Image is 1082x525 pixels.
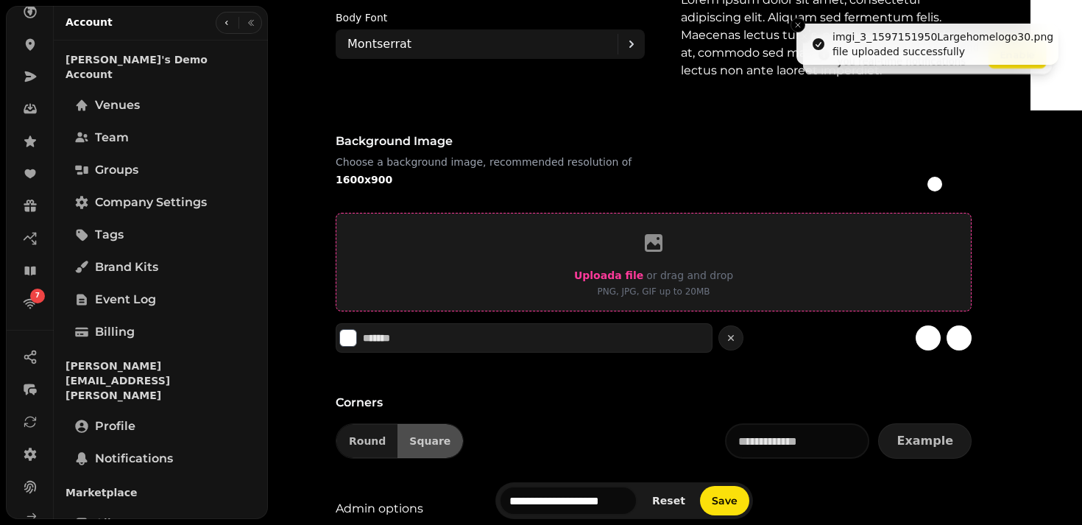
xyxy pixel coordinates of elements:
span: Venues [95,96,140,114]
span: Brand Kits [95,258,158,276]
button: gradient [916,325,941,350]
a: Tags [66,220,256,250]
div: Select color [336,323,713,353]
a: Venues [66,91,256,120]
span: Company settings [95,194,207,211]
span: Save [712,496,738,506]
button: Square [397,424,463,458]
a: Billing [66,317,256,347]
a: Event log [66,285,256,314]
h3: Background image [336,133,651,150]
div: imgi_3_1597151950Largehomelogo30.png file uploaded successfully [832,29,1053,59]
span: Team [95,129,129,147]
a: Brand Kits [66,253,256,282]
button: Select color [339,329,357,347]
p: or drag and drop [643,267,733,284]
h3: Corners [336,394,972,412]
p: PNG, JPG, GIF up to 20MB [574,284,733,299]
span: 7 [35,291,40,301]
button: Example [878,423,972,459]
a: Profile [66,412,256,441]
span: Event log [95,291,156,309]
button: gradient [947,325,972,350]
a: Company settings [66,188,256,217]
p: [PERSON_NAME][EMAIL_ADDRESS][PERSON_NAME] [66,353,256,409]
span: Profile [95,417,135,435]
div: Stampede would like to send you real-time notifications [837,40,983,68]
a: Groups [66,155,256,185]
p: Marketplace [66,479,256,506]
span: Square [409,436,450,446]
button: Close toast [791,18,805,32]
p: [PERSON_NAME]'s Demo Account [66,46,256,88]
p: Choose a background image, recommended resolution of [336,153,651,188]
a: Notifications [66,444,256,473]
span: Billing [95,323,135,341]
h2: Account [66,15,113,29]
button: Save [700,486,749,515]
button: Round [336,424,397,458]
span: Tags [95,226,124,244]
button: Enable [989,40,1047,68]
button: Reset [640,491,697,510]
span: Upload a file [574,269,643,281]
span: Groups [95,161,138,179]
a: Team [66,123,256,152]
span: Notifications [95,450,173,468]
span: Example [897,435,953,447]
a: 7 [15,289,45,318]
p: Montserrat [347,35,411,53]
button: cancel [718,325,743,350]
b: 1600x900 [336,174,392,186]
span: Reset [652,496,685,506]
span: Round [349,436,386,446]
label: Body font [336,9,645,27]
